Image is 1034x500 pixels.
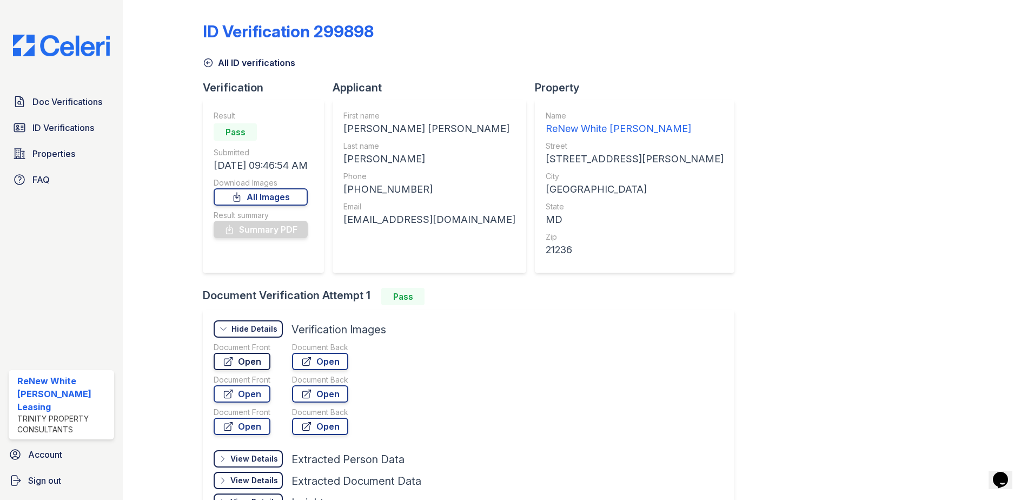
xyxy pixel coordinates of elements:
[214,110,308,121] div: Result
[292,385,348,403] a: Open
[291,322,386,337] div: Verification Images
[203,288,743,305] div: Document Verification Attempt 1
[214,385,270,403] a: Open
[546,110,724,121] div: Name
[230,453,278,464] div: View Details
[214,210,308,221] div: Result summary
[214,353,270,370] a: Open
[343,201,515,212] div: Email
[546,242,724,258] div: 21236
[546,201,724,212] div: State
[214,374,270,385] div: Document Front
[203,80,333,95] div: Verification
[214,407,270,418] div: Document Front
[546,212,724,227] div: MD
[17,374,110,413] div: ReNew White [PERSON_NAME] Leasing
[214,342,270,353] div: Document Front
[343,182,515,197] div: [PHONE_NUMBER]
[989,457,1023,489] iframe: chat widget
[343,110,515,121] div: First name
[343,121,515,136] div: [PERSON_NAME] [PERSON_NAME]
[9,91,114,113] a: Doc Verifications
[32,173,50,186] span: FAQ
[32,147,75,160] span: Properties
[546,141,724,152] div: Street
[292,353,348,370] a: Open
[17,413,110,435] div: Trinity Property Consultants
[9,117,114,139] a: ID Verifications
[546,232,724,242] div: Zip
[28,474,61,487] span: Sign out
[292,407,348,418] div: Document Back
[9,143,114,165] a: Properties
[230,475,278,486] div: View Details
[546,171,724,182] div: City
[9,169,114,190] a: FAQ
[231,324,277,334] div: Hide Details
[333,80,535,95] div: Applicant
[4,35,118,56] img: CE_Logo_Blue-a8612792a0a2168367f1c8372b55b34899dd931a85d93a1a3d3e32e68fde9ad4.png
[32,121,94,134] span: ID Verifications
[546,121,724,136] div: ReNew White [PERSON_NAME]
[343,152,515,167] div: [PERSON_NAME]
[291,473,421,489] div: Extracted Document Data
[32,95,102,108] span: Doc Verifications
[292,418,348,435] a: Open
[203,22,374,41] div: ID Verification 299898
[343,141,515,152] div: Last name
[546,152,724,167] div: [STREET_ADDRESS][PERSON_NAME]
[214,123,257,141] div: Pass
[203,56,295,69] a: All ID verifications
[546,110,724,136] a: Name ReNew White [PERSON_NAME]
[291,452,405,467] div: Extracted Person Data
[214,177,308,188] div: Download Images
[381,288,425,305] div: Pass
[214,158,308,173] div: [DATE] 09:46:54 AM
[343,171,515,182] div: Phone
[292,342,348,353] div: Document Back
[343,212,515,227] div: [EMAIL_ADDRESS][DOMAIN_NAME]
[4,470,118,491] a: Sign out
[214,418,270,435] a: Open
[4,444,118,465] a: Account
[546,182,724,197] div: [GEOGRAPHIC_DATA]
[292,374,348,385] div: Document Back
[214,147,308,158] div: Submitted
[214,188,308,206] a: All Images
[535,80,743,95] div: Property
[28,448,62,461] span: Account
